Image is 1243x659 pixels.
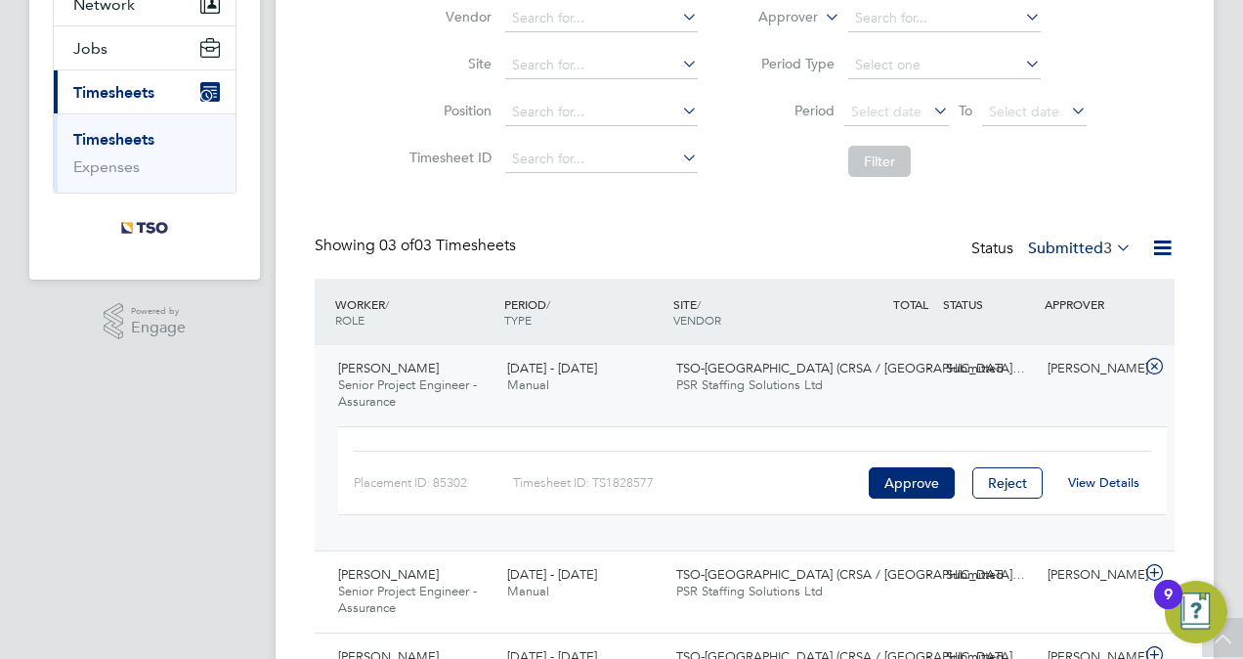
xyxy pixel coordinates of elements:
[54,26,236,69] button: Jobs
[404,102,492,119] label: Position
[971,236,1136,263] div: Status
[697,296,701,312] span: /
[546,296,550,312] span: /
[676,583,823,599] span: PSR Staffing Solutions Ltd
[385,296,389,312] span: /
[505,99,698,126] input: Search for...
[893,296,928,312] span: TOTAL
[848,52,1041,79] input: Select one
[335,312,364,328] span: ROLE
[676,376,823,393] span: PSR Staffing Solutions Ltd
[379,236,516,255] span: 03 Timesheets
[507,376,549,393] span: Manual
[1040,353,1141,385] div: [PERSON_NAME]
[953,98,978,123] span: To
[338,566,439,583] span: [PERSON_NAME]
[338,376,477,410] span: Senior Project Engineer - Assurance
[972,467,1043,499] button: Reject
[379,236,414,255] span: 03 of
[330,286,499,337] div: WORKER
[747,102,835,119] label: Period
[1165,581,1227,643] button: Open Resource Center, 9 new notifications
[54,70,236,113] button: Timesheets
[507,583,549,599] span: Manual
[938,353,1040,385] div: Submitted
[869,467,955,499] button: Approve
[1040,286,1141,322] div: APPROVER
[513,467,864,499] div: Timesheet ID: TS1828577
[73,157,140,176] a: Expenses
[848,5,1041,32] input: Search for...
[53,213,236,244] a: Go to home page
[499,286,668,337] div: PERIOD
[507,566,597,583] span: [DATE] - [DATE]
[668,286,837,337] div: SITE
[851,103,922,120] span: Select date
[73,130,154,149] a: Timesheets
[404,149,492,166] label: Timesheet ID
[848,146,911,177] button: Filter
[131,320,186,336] span: Engage
[836,559,938,592] div: -
[1164,594,1173,620] div: 9
[507,360,597,376] span: [DATE] - [DATE]
[676,566,1025,583] span: TSO-[GEOGRAPHIC_DATA] (CRSA / [GEOGRAPHIC_DATA]…
[1040,559,1141,592] div: [PERSON_NAME]
[505,146,698,173] input: Search for...
[104,303,187,340] a: Powered byEngage
[131,303,186,320] span: Powered by
[404,8,492,25] label: Vendor
[1068,474,1139,491] a: View Details
[938,559,1040,592] div: Submitted
[747,55,835,72] label: Period Type
[73,39,107,58] span: Jobs
[1028,239,1132,258] label: Submitted
[989,103,1059,120] span: Select date
[676,360,1025,376] span: TSO-[GEOGRAPHIC_DATA] (CRSA / [GEOGRAPHIC_DATA]…
[673,312,721,328] span: VENDOR
[938,286,1040,322] div: STATUS
[730,8,818,27] label: Approver
[504,312,532,328] span: TYPE
[505,5,698,32] input: Search for...
[338,583,477,616] span: Senior Project Engineer - Assurance
[505,52,698,79] input: Search for...
[354,467,513,499] div: Placement ID: 85302
[1103,239,1112,258] span: 3
[315,236,520,256] div: Showing
[54,113,236,193] div: Timesheets
[110,213,179,244] img: tso-uk-logo-retina.png
[338,360,439,376] span: [PERSON_NAME]
[836,353,938,385] div: -
[73,83,154,102] span: Timesheets
[404,55,492,72] label: Site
